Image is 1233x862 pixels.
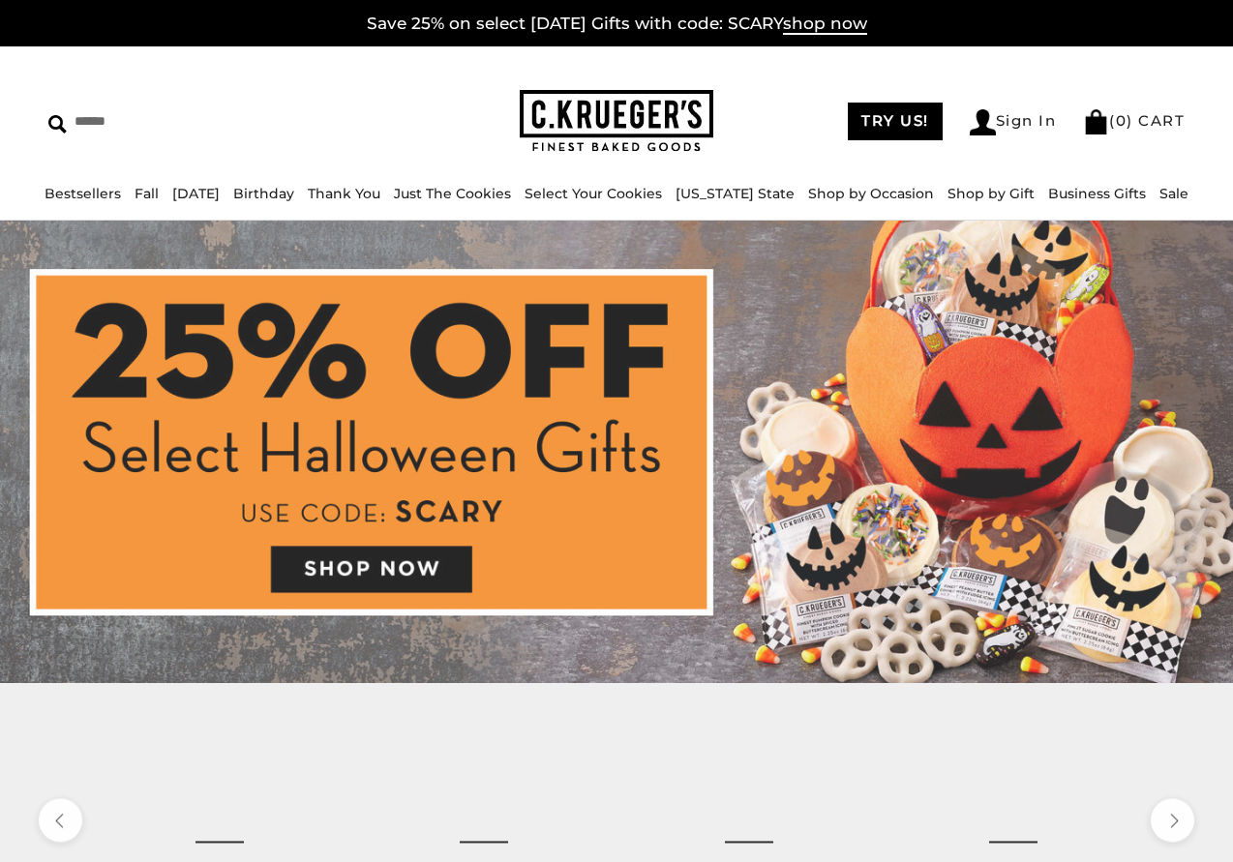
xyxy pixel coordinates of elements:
[39,798,82,842] button: previous
[394,185,511,202] a: Just The Cookies
[48,106,309,136] input: Search
[233,185,294,202] a: Birthday
[135,185,159,202] a: Fall
[1116,111,1128,130] span: 0
[48,115,67,134] img: Search
[676,185,795,202] a: [US_STATE] State
[520,90,713,153] img: C.KRUEGER'S
[808,185,934,202] a: Shop by Occasion
[1151,798,1194,842] button: next
[1083,109,1109,134] img: Bag
[970,109,1057,135] a: Sign In
[525,185,662,202] a: Select Your Cookies
[308,185,380,202] a: Thank You
[783,14,867,35] span: shop now
[947,185,1035,202] a: Shop by Gift
[367,14,867,35] a: Save 25% on select [DATE] Gifts with code: SCARYshop now
[848,103,943,140] a: TRY US!
[45,185,121,202] a: Bestsellers
[172,185,220,202] a: [DATE]
[1048,185,1146,202] a: Business Gifts
[1159,185,1188,202] a: Sale
[1083,111,1185,130] a: (0) CART
[970,109,996,135] img: Account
